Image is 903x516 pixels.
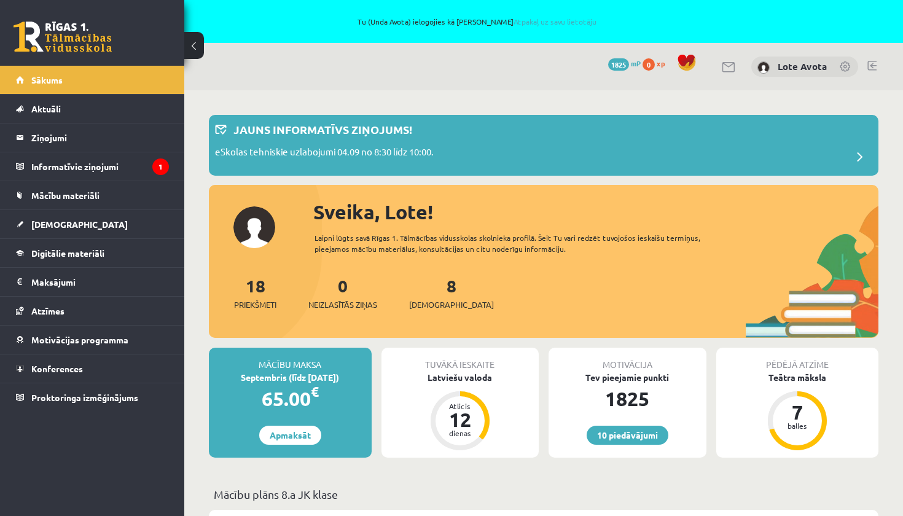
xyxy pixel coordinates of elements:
[31,363,83,374] span: Konferences
[779,402,816,422] div: 7
[549,348,706,371] div: Motivācija
[209,371,372,384] div: Septembris (līdz [DATE])
[16,383,169,412] a: Proktoringa izmēģinājums
[716,371,879,452] a: Teātra māksla 7 balles
[442,402,479,410] div: Atlicis
[16,123,169,152] a: Ziņojumi
[381,371,539,452] a: Latviešu valoda Atlicis 12 dienas
[587,426,668,445] a: 10 piedāvājumi
[315,232,716,254] div: Laipni lūgts savā Rīgas 1. Tālmācības vidusskolas skolnieka profilā. Šeit Tu vari redzēt tuvojošo...
[716,371,879,384] div: Teātra māksla
[16,297,169,325] a: Atzīmes
[308,275,377,311] a: 0Neizlasītās ziņas
[16,210,169,238] a: [DEMOGRAPHIC_DATA]
[716,348,879,371] div: Pēdējā atzīme
[778,60,827,72] a: Lote Avota
[141,18,813,25] span: Tu (Unda Avota) ielogojies kā [PERSON_NAME]
[209,384,372,413] div: 65.00
[16,268,169,296] a: Maksājumi
[16,181,169,209] a: Mācību materiāli
[311,383,319,401] span: €
[16,326,169,354] a: Motivācijas programma
[608,58,641,68] a: 1825 mP
[233,121,412,138] p: Jauns informatīvs ziņojums!
[16,239,169,267] a: Digitālie materiāli
[381,348,539,371] div: Tuvākā ieskaite
[442,429,479,437] div: dienas
[16,354,169,383] a: Konferences
[16,95,169,123] a: Aktuāli
[549,371,706,384] div: Tev pieejamie punkti
[215,145,434,162] p: eSkolas tehniskie uzlabojumi 04.09 no 8:30 līdz 10:00.
[608,58,629,71] span: 1825
[442,410,479,429] div: 12
[381,371,539,384] div: Latviešu valoda
[31,248,104,259] span: Digitālie materiāli
[308,299,377,311] span: Neizlasītās ziņas
[643,58,671,68] a: 0 xp
[409,275,494,311] a: 8[DEMOGRAPHIC_DATA]
[16,66,169,94] a: Sākums
[152,158,169,175] i: 1
[657,58,665,68] span: xp
[209,348,372,371] div: Mācību maksa
[31,152,169,181] legend: Informatīvie ziņojumi
[31,103,61,114] span: Aktuāli
[214,486,874,502] p: Mācību plāns 8.a JK klase
[757,61,770,74] img: Lote Avota
[313,197,878,227] div: Sveika, Lote!
[234,275,276,311] a: 18Priekšmeti
[31,392,138,403] span: Proktoringa izmēģinājums
[631,58,641,68] span: mP
[779,422,816,429] div: balles
[234,299,276,311] span: Priekšmeti
[14,21,112,52] a: Rīgas 1. Tālmācības vidusskola
[549,384,706,413] div: 1825
[643,58,655,71] span: 0
[259,426,321,445] a: Apmaksāt
[215,121,872,170] a: Jauns informatīvs ziņojums! eSkolas tehniskie uzlabojumi 04.09 no 8:30 līdz 10:00.
[31,190,100,201] span: Mācību materiāli
[31,305,64,316] span: Atzīmes
[514,17,596,26] a: Atpakaļ uz savu lietotāju
[31,123,169,152] legend: Ziņojumi
[409,299,494,311] span: [DEMOGRAPHIC_DATA]
[16,152,169,181] a: Informatīvie ziņojumi1
[31,74,63,85] span: Sākums
[31,334,128,345] span: Motivācijas programma
[31,268,169,296] legend: Maksājumi
[31,219,128,230] span: [DEMOGRAPHIC_DATA]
